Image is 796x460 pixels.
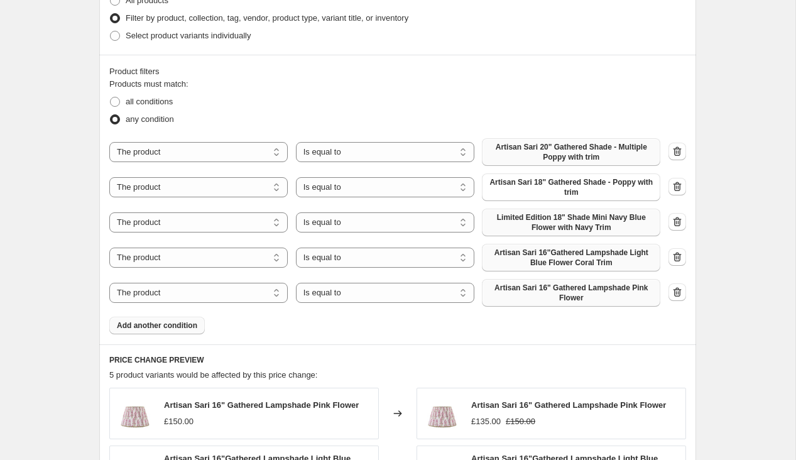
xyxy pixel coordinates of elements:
[482,173,660,201] button: Artisan Sari 18" Gathered Shade - Poppy with trim
[489,212,653,233] span: Limited Edition 18" Shade Mini Navy Blue Flower with Navy Trim
[423,395,461,432] img: ArtisanSari16_GatheredLampshadePinkFlower_80x.jpg
[117,320,197,331] span: Add another condition
[126,97,173,106] span: all conditions
[489,142,653,162] span: Artisan Sari 20" Gathered Shade - Multiple Poppy with trim
[489,283,653,303] span: Artisan Sari 16" Gathered Lampshade Pink Flower
[126,31,251,40] span: Select product variants individually
[109,79,188,89] span: Products must match:
[489,177,653,197] span: Artisan Sari 18" Gathered Shade - Poppy with trim
[109,370,317,380] span: 5 product variants would be affected by this price change:
[482,209,660,236] button: Limited Edition 18" Shade Mini Navy Blue Flower with Navy Trim
[126,13,408,23] span: Filter by product, collection, tag, vendor, product type, variant title, or inventory
[489,248,653,268] span: Artisan Sari 16"Gathered Lampshade Light Blue Flower Coral Trim
[506,415,535,428] strike: £150.00
[482,244,660,271] button: Artisan Sari 16"Gathered Lampshade Light Blue Flower Coral Trim
[482,138,660,166] button: Artisan Sari 20" Gathered Shade - Multiple Poppy with trim
[109,65,686,78] div: Product filters
[116,395,154,432] img: ArtisanSari16_GatheredLampshadePinkFlower_80x.jpg
[109,355,686,365] h6: PRICE CHANGE PREVIEW
[164,400,359,410] span: Artisan Sari 16" Gathered Lampshade Pink Flower
[471,415,501,428] div: £135.00
[482,279,660,307] button: Artisan Sari 16" Gathered Lampshade Pink Flower
[126,114,174,124] span: any condition
[109,317,205,334] button: Add another condition
[164,415,194,428] div: £150.00
[471,400,666,410] span: Artisan Sari 16" Gathered Lampshade Pink Flower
